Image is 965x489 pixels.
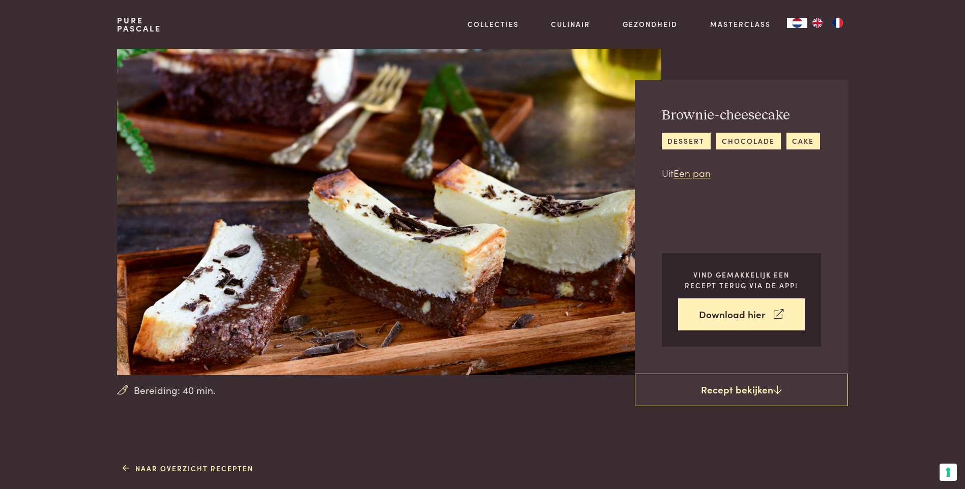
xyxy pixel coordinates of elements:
a: Gezondheid [623,19,678,29]
a: Masterclass [710,19,771,29]
a: FR [828,18,848,28]
a: chocolade [716,133,781,149]
button: Uw voorkeuren voor toestemming voor trackingtechnologieën [940,464,957,481]
h2: Brownie-cheesecake [662,107,820,125]
a: Recept bekijken [635,374,848,406]
a: Naar overzicht recepten [123,463,253,474]
p: Uit [662,166,820,180]
ul: Language list [807,18,848,28]
a: cake [786,133,820,149]
p: Vind gemakkelijk een recept terug via de app! [678,269,805,290]
a: Culinair [551,19,590,29]
a: Een pan [674,166,711,179]
a: EN [807,18,828,28]
a: Download hier [678,298,805,330]
a: NL [787,18,807,28]
a: PurePascale [117,16,161,33]
img: Brownie-cheesecake [117,49,661,375]
a: Collecties [467,19,519,29]
span: Bereiding: 40 min. [134,383,216,398]
a: dessert [662,133,711,149]
aside: Language selected: Nederlands [787,18,848,28]
div: Language [787,18,807,28]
